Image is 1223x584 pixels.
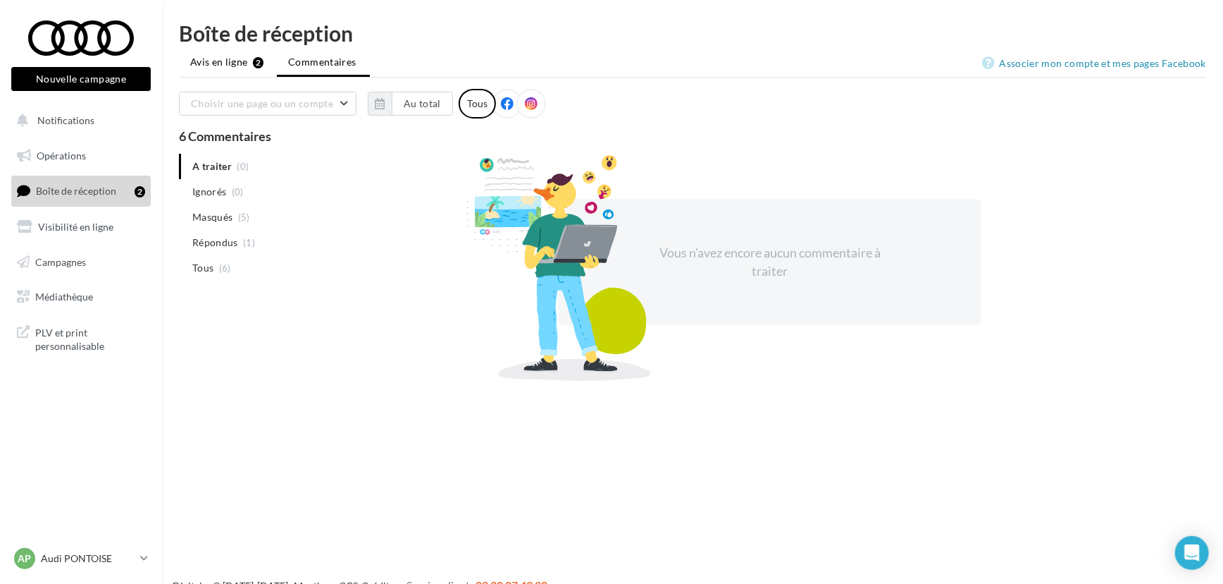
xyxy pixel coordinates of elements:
button: Au total [392,92,453,116]
button: Notifications [8,106,148,135]
div: 2 [253,57,263,68]
span: Avis en ligne [190,55,248,69]
span: (0) [232,186,244,197]
a: Boîte de réception2 [8,176,154,206]
span: Boîte de réception [36,185,116,197]
a: Associer mon compte et mes pages Facebook [983,55,1206,72]
span: Ignorés [192,185,226,199]
div: 2 [135,186,145,197]
span: PLV et print personnalisable [35,323,145,353]
span: Tous [192,261,213,275]
button: Au total [368,92,453,116]
a: Opérations [8,141,154,171]
div: Open Intercom Messenger [1175,536,1209,570]
span: Masqués [192,210,232,224]
span: Visibilité en ligne [38,221,113,233]
button: Choisir une page ou un compte [179,92,356,116]
span: (1) [243,237,255,248]
a: Visibilité en ligne [8,212,154,242]
a: Médiathèque [8,282,154,312]
span: Répondus [192,236,238,250]
span: (6) [219,262,231,274]
span: Médiathèque [35,291,93,303]
span: Opérations [37,150,86,162]
button: Nouvelle campagne [11,67,151,91]
span: (5) [238,212,250,223]
a: Campagnes [8,248,154,277]
span: Notifications [37,114,94,126]
span: Campagnes [35,255,86,267]
p: Audi PONTOISE [41,552,135,566]
div: Boîte de réception [179,23,1206,44]
span: Choisir une page ou un compte [191,97,333,109]
span: AP [18,552,32,566]
a: AP Audi PONTOISE [11,545,151,572]
div: Tous [459,89,496,118]
div: 6 Commentaires [179,130,1206,142]
a: PLV et print personnalisable [8,317,154,359]
div: Vous n'avez encore aucun commentaire à traiter [649,244,891,280]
